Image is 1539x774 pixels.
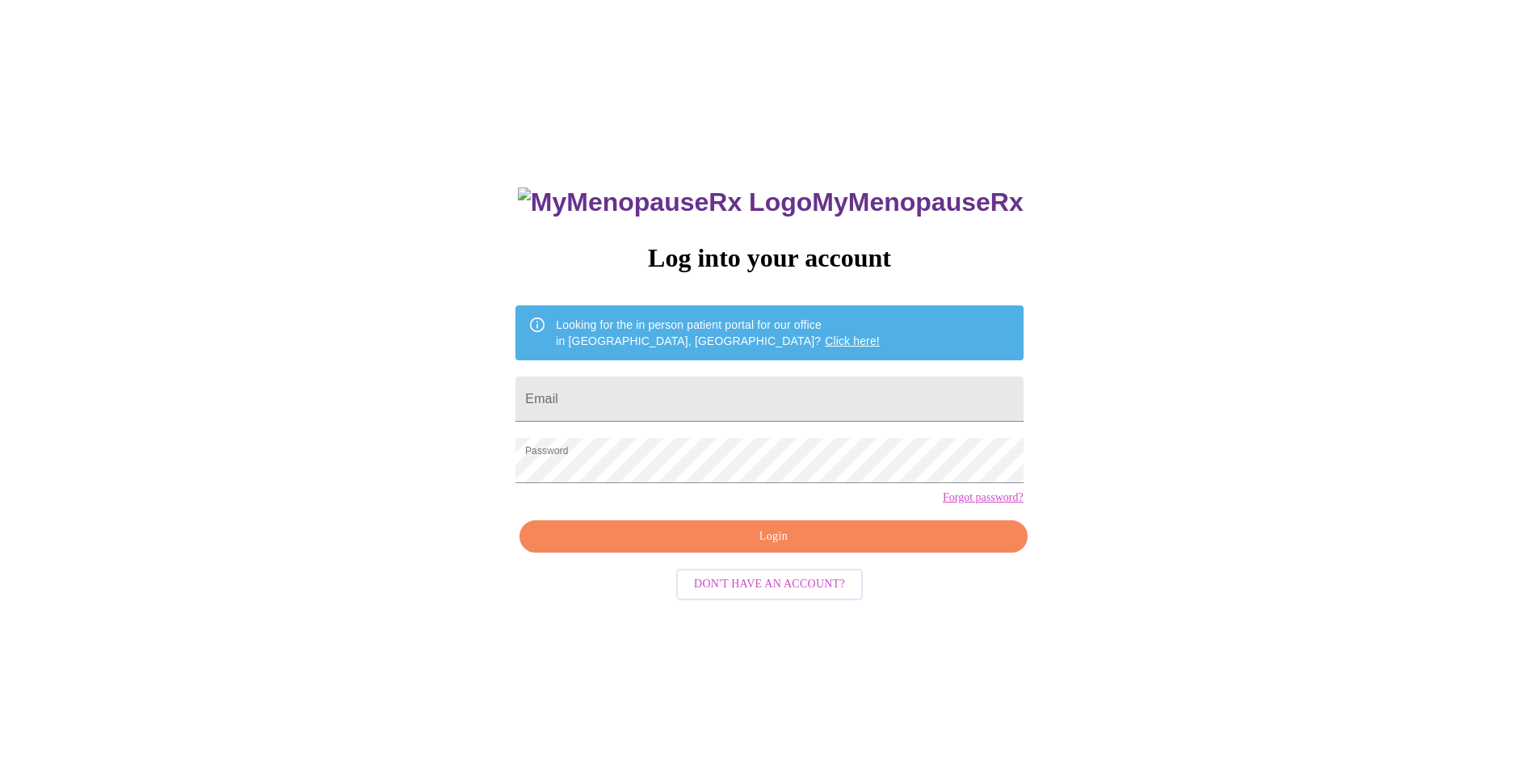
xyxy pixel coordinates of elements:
[672,576,867,590] a: Don't have an account?
[825,334,880,347] a: Click here!
[556,310,880,355] div: Looking for the in person patient portal for our office in [GEOGRAPHIC_DATA], [GEOGRAPHIC_DATA]?
[943,491,1024,504] a: Forgot password?
[538,527,1008,547] span: Login
[515,243,1023,273] h3: Log into your account
[518,187,812,217] img: MyMenopauseRx Logo
[518,187,1024,217] h3: MyMenopauseRx
[519,520,1027,553] button: Login
[676,569,863,600] button: Don't have an account?
[694,574,845,595] span: Don't have an account?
